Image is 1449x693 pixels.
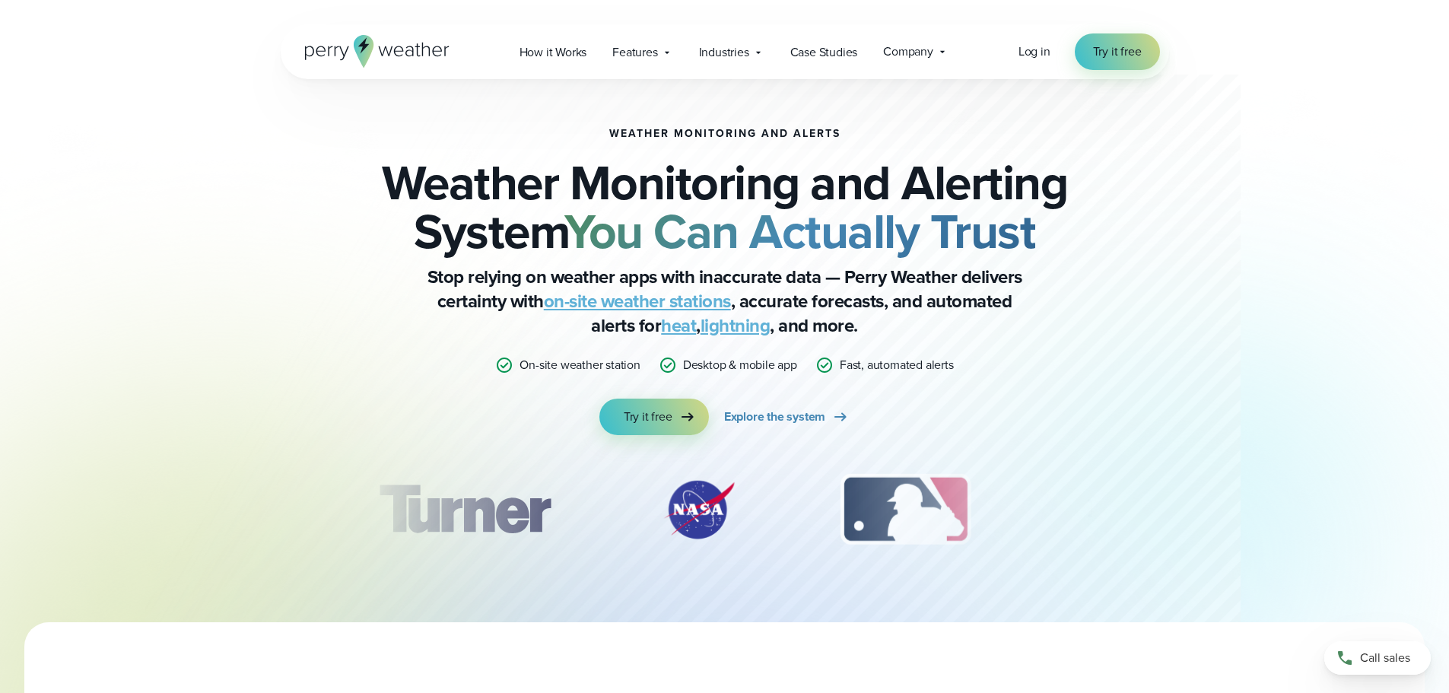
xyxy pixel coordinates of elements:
[883,43,933,61] span: Company
[1093,43,1142,61] span: Try it free
[357,472,1093,555] div: slideshow
[701,312,771,339] a: lightning
[724,399,850,435] a: Explore the system
[1324,641,1431,675] a: Call sales
[825,472,986,548] div: 3 of 12
[661,312,696,339] a: heat
[609,128,840,140] h1: Weather Monitoring and Alerts
[699,43,749,62] span: Industries
[612,43,657,62] span: Features
[825,472,986,548] img: MLB.svg
[777,37,871,68] a: Case Studies
[520,43,587,62] span: How it Works
[646,472,752,548] img: NASA.svg
[1018,43,1050,61] a: Log in
[840,356,954,374] p: Fast, automated alerts
[421,265,1029,338] p: Stop relying on weather apps with inaccurate data — Perry Weather delivers certainty with , accur...
[356,472,572,548] div: 1 of 12
[599,399,709,435] a: Try it free
[1059,472,1180,548] div: 4 of 12
[507,37,600,68] a: How it Works
[357,158,1093,256] h2: Weather Monitoring and Alerting System
[624,408,672,426] span: Try it free
[646,472,752,548] div: 2 of 12
[683,356,797,374] p: Desktop & mobile app
[1075,33,1160,70] a: Try it free
[724,408,825,426] span: Explore the system
[1059,472,1180,548] img: PGA.svg
[520,356,640,374] p: On-site weather station
[564,196,1035,267] strong: You Can Actually Trust
[1360,649,1410,667] span: Call sales
[544,288,731,315] a: on-site weather stations
[356,472,572,548] img: Turner-Construction_1.svg
[1018,43,1050,60] span: Log in
[790,43,858,62] span: Case Studies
